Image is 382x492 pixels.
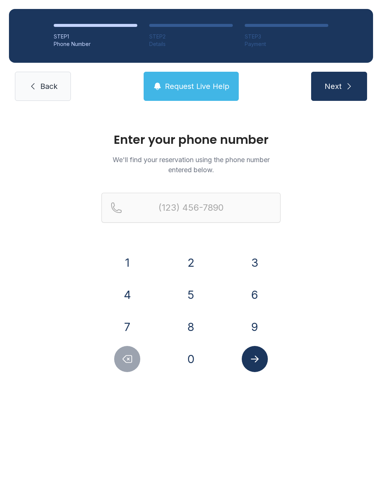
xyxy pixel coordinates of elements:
[149,33,233,40] div: STEP 2
[242,346,268,372] button: Submit lookup form
[325,81,342,92] span: Next
[114,282,140,308] button: 4
[178,314,204,340] button: 8
[54,33,137,40] div: STEP 1
[101,134,281,146] h1: Enter your phone number
[178,282,204,308] button: 5
[114,250,140,276] button: 1
[242,314,268,340] button: 9
[101,193,281,223] input: Reservation phone number
[242,282,268,308] button: 6
[245,33,328,40] div: STEP 3
[165,81,229,92] span: Request Live Help
[101,155,281,175] p: We'll find your reservation using the phone number entered below.
[149,40,233,48] div: Details
[40,81,57,92] span: Back
[245,40,328,48] div: Payment
[178,250,204,276] button: 2
[178,346,204,372] button: 0
[54,40,137,48] div: Phone Number
[114,346,140,372] button: Delete number
[114,314,140,340] button: 7
[242,250,268,276] button: 3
